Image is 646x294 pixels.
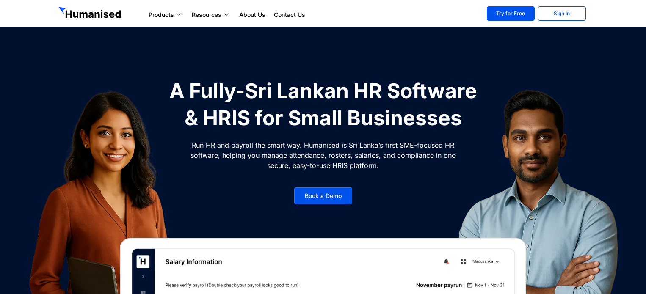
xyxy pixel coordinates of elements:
[538,6,586,21] a: Sign In
[144,10,188,20] a: Products
[294,187,352,204] a: Book a Demo
[164,77,482,132] h1: A Fully-Sri Lankan HR Software & HRIS for Small Businesses
[235,10,270,20] a: About Us
[270,10,309,20] a: Contact Us
[58,7,123,20] img: GetHumanised Logo
[190,140,456,170] p: Run HR and payroll the smart way. Humanised is Sri Lanka’s first SME-focused HR software, helping...
[188,10,235,20] a: Resources
[305,193,342,199] span: Book a Demo
[487,6,535,21] a: Try for Free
